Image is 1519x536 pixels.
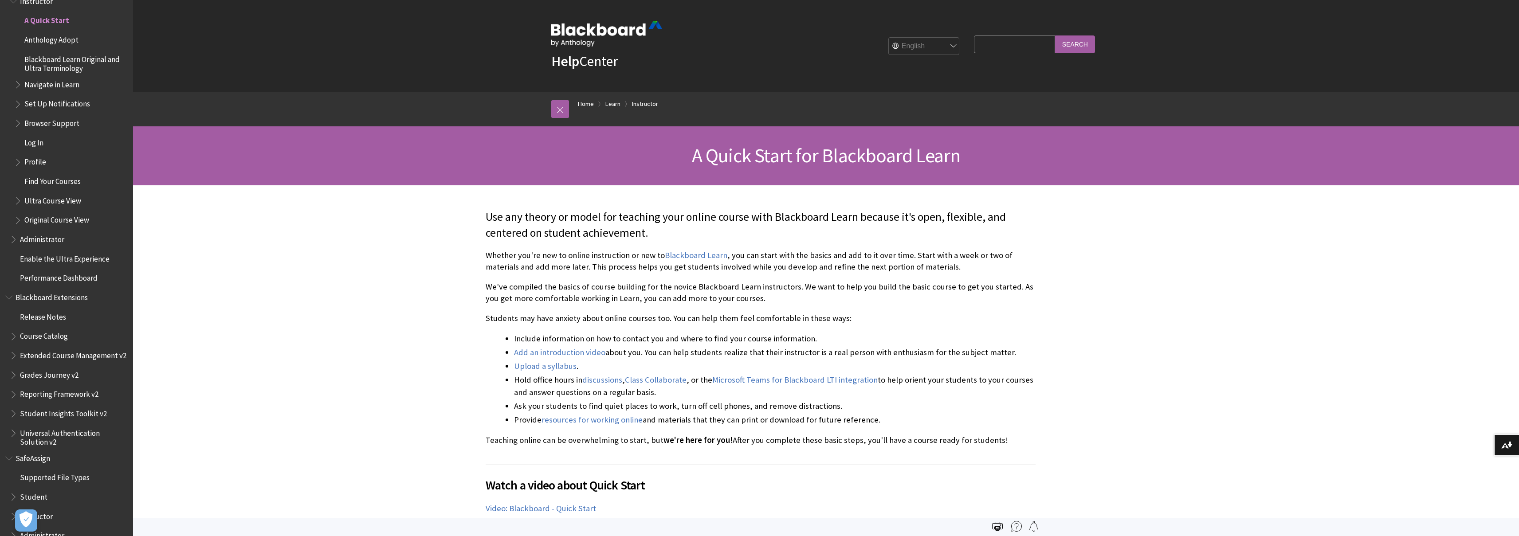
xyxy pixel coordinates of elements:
[486,434,1036,446] p: Teaching online can be overwhelming to start, but After you complete these basic steps, you'll ha...
[514,361,577,372] a: Upload a syllabus
[625,375,687,385] a: Class Collaborate
[582,375,622,385] a: discussions
[889,38,960,55] select: Site Language Selector
[24,32,79,44] span: Anthology Adopt
[1055,35,1095,53] input: Search
[20,348,126,360] span: Extended Course Management v2
[578,98,594,110] a: Home
[486,313,1036,324] p: Students may have anxiety about online courses too. You can help them feel comfortable in these w...
[24,77,79,89] span: Navigate in Learn
[24,213,89,225] span: Original Course View
[514,374,1036,399] li: Hold office hours in , , or the to help orient your students to your courses and answer questions...
[551,52,579,70] strong: Help
[486,476,1036,494] span: Watch a video about Quick Start
[20,387,98,399] span: Reporting Framework v2
[20,329,68,341] span: Course Catalog
[16,290,88,302] span: Blackboard Extensions
[514,347,605,358] a: Add an introduction video
[20,406,107,418] span: Student Insights Toolkit v2
[20,271,98,283] span: Performance Dashboard
[514,333,1036,345] li: Include information on how to contact you and where to find your course information.
[20,251,110,263] span: Enable the Ultra Experience
[551,52,618,70] a: HelpCenter
[20,426,127,446] span: Universal Authentication Solution v2
[20,309,66,321] span: Release Notes
[712,375,878,385] a: Microsoft Teams for Blackboard LTI integration
[24,97,90,109] span: Set Up Notifications
[514,360,1036,372] li: .
[486,503,596,514] a: Video: Blackboard - Quick Start
[20,489,47,501] span: Student
[486,250,1036,273] p: Whether you're new to online instruction or new to , you can start with the basics and add to it ...
[20,470,90,482] span: Supported File Types
[20,368,79,380] span: Grades Journey v2
[24,52,127,73] span: Blackboard Learn Original and Ultra Terminology
[1028,521,1039,532] img: Follow this page
[16,451,50,463] span: SafeAssign
[20,509,53,521] span: Instructor
[486,281,1036,304] p: We've compiled the basics of course building for the novice Blackboard Learn instructors. We want...
[1011,521,1022,532] img: More help
[486,209,1036,241] p: Use any theory or model for teaching your online course with Blackboard Learn because it's open, ...
[665,250,727,261] a: Blackboard Learn
[663,435,733,445] span: we're here for you!
[605,98,620,110] a: Learn
[24,13,69,25] span: A Quick Start
[24,116,79,128] span: Browser Support
[15,509,37,532] button: Open Preferences
[24,174,81,186] span: Find Your Courses
[514,346,1036,359] li: about you. You can help students realize that their instructor is a real person with enthusiasm f...
[514,400,1036,412] li: Ask your students to find quiet places to work, turn off cell phones, and remove distractions.
[692,143,961,168] span: A Quick Start for Blackboard Learn
[992,521,1003,532] img: Print
[20,232,64,244] span: Administrator
[24,193,81,205] span: Ultra Course View
[542,415,643,425] a: resources for working online
[24,155,46,167] span: Profile
[514,414,1036,426] li: Provide and materials that they can print or download for future reference.
[24,135,43,147] span: Log In
[5,290,128,446] nav: Book outline for Blackboard Extensions
[632,98,658,110] a: Instructor
[551,21,662,47] img: Blackboard by Anthology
